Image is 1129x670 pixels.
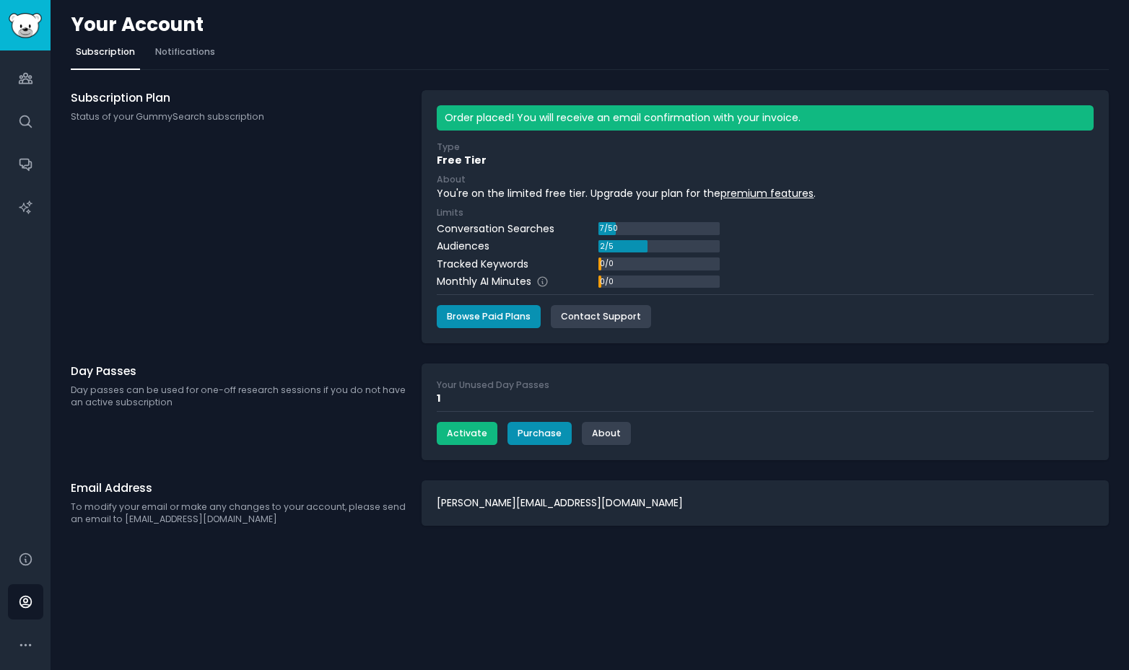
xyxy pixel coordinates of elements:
div: 7 / 50 [598,222,619,235]
a: Notifications [150,40,220,70]
div: 2 / 5 [598,240,615,253]
button: Activate [437,422,497,445]
img: GummySearch logo [9,13,42,38]
div: Limits [437,206,463,219]
div: Your Unused Day Passes [437,379,549,392]
div: About [437,173,466,186]
h3: Email Address [71,480,406,495]
a: Contact Support [551,305,651,328]
div: Monthly AI Minutes [437,274,564,289]
a: Browse Paid Plans [437,305,541,328]
div: Order placed! You will receive an email confirmation with your invoice. [437,105,1094,131]
span: Subscription [76,45,135,58]
div: [PERSON_NAME][EMAIL_ADDRESS][DOMAIN_NAME] [422,480,1109,526]
div: 0 / 0 [598,276,615,288]
div: Type [437,141,460,154]
p: To modify your email or make any changes to your account, please send an email to [EMAIL_ADDRESS]... [71,501,406,526]
h3: Subscription Plan [71,90,406,105]
h3: Day Passes [71,363,406,379]
a: About [582,422,631,445]
p: Status of your GummySearch subscription [71,110,406,123]
div: 0 / 0 [598,257,615,270]
p: Day passes can be used for one-off research sessions if you do not have an active subscription [71,384,406,409]
div: Free Tier [437,153,1094,168]
div: Tracked Keywords [437,257,528,272]
span: Notifications [155,45,215,58]
div: Conversation Searches [437,221,554,237]
a: Subscription [71,40,140,70]
div: 1 [437,391,1094,406]
div: Audiences [437,239,489,254]
div: You're on the limited free tier. Upgrade your plan for the . [437,186,1094,201]
a: premium features [720,186,814,200]
a: Purchase [507,422,572,445]
h2: Your Account [71,13,204,36]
